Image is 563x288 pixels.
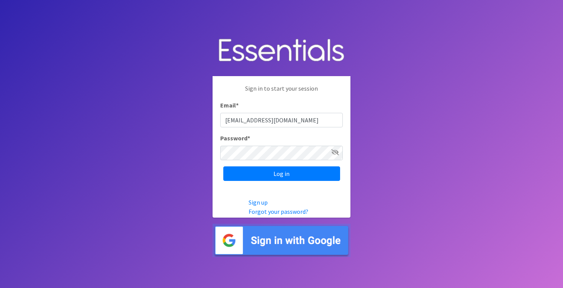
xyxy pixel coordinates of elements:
input: Log in [223,166,340,181]
a: Sign up [249,199,268,206]
a: Forgot your password? [249,208,308,215]
p: Sign in to start your session [220,84,343,101]
label: Email [220,101,239,110]
abbr: required [236,101,239,109]
abbr: required [247,134,250,142]
img: Sign in with Google [213,224,350,257]
label: Password [220,133,250,143]
img: Human Essentials [213,31,350,70]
